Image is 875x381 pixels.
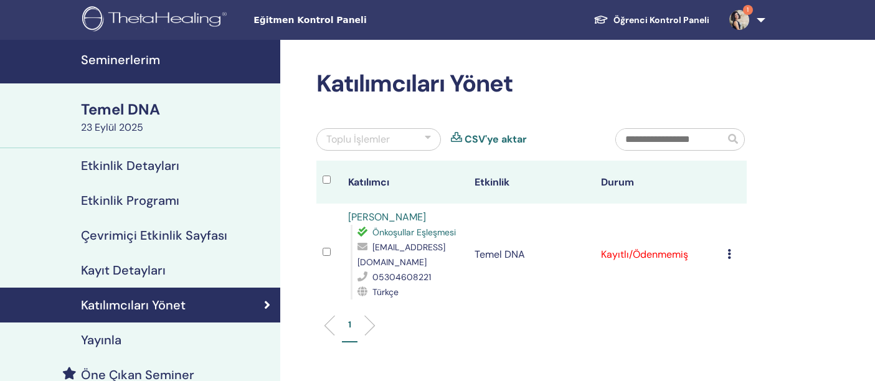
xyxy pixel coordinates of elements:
[584,8,719,32] a: Öğrenci Kontrol Paneli
[357,242,445,268] font: [EMAIL_ADDRESS][DOMAIN_NAME]
[81,332,121,348] font: Yayınla
[372,286,399,298] font: Türkçe
[81,121,143,134] font: 23 Eylül 2025
[81,158,179,174] font: Etkinlik Detayları
[475,176,509,189] font: Etkinlik
[81,52,160,68] font: Seminerlerim
[475,248,525,261] font: Temel DNA
[601,176,634,189] font: Durum
[81,100,160,119] font: Temel DNA
[253,15,366,25] font: Eğitmen Kontrol Paneli
[729,10,749,30] img: default.jpg
[326,133,390,146] font: Toplu İşlemler
[81,262,166,278] font: Kayıt Detayları
[348,210,426,223] a: [PERSON_NAME]
[81,297,186,313] font: Katılımcıları Yönet
[594,14,608,25] img: graduation-cap-white.svg
[348,176,389,189] font: Katılımcı
[73,99,280,135] a: Temel DNA23 Eylül 2025
[465,133,527,146] font: CSV'ye aktar
[81,227,227,243] font: Çevrimiçi Etkinlik Sayfası
[316,68,513,99] font: Katılımcıları Yönet
[465,132,527,147] a: CSV'ye aktar
[348,319,351,330] font: 1
[81,192,179,209] font: Etkinlik Programı
[372,227,456,238] font: Önkoşullar Eşleşmesi
[613,14,709,26] font: Öğrenci Kontrol Paneli
[372,271,431,283] font: 05304608221
[747,6,749,14] font: 1
[82,6,231,34] img: logo.png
